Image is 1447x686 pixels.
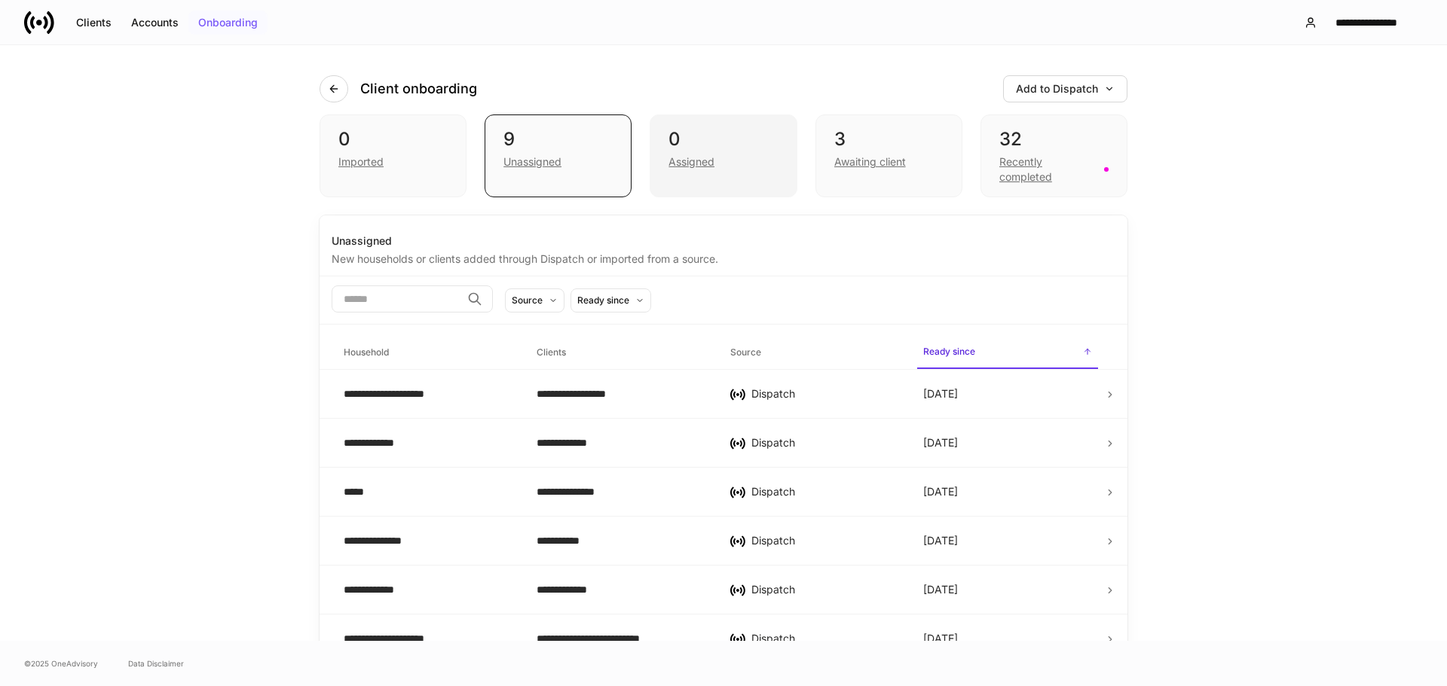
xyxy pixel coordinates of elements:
[571,288,651,313] button: Ready since
[531,337,711,368] span: Clients
[730,345,761,359] h6: Source
[999,154,1095,184] div: Recently completed
[923,386,958,401] p: [DATE]
[751,533,899,548] div: Dispatch
[923,582,958,597] p: [DATE]
[834,127,944,151] div: 3
[923,631,958,646] p: [DATE]
[751,582,899,597] div: Dispatch
[332,233,1115,248] div: Unassigned
[923,484,958,499] p: [DATE]
[503,154,561,169] div: Unassigned
[923,533,958,548] p: [DATE]
[503,127,613,151] div: 9
[999,127,1109,151] div: 32
[131,17,179,28] div: Accounts
[121,11,188,35] button: Accounts
[751,386,899,401] div: Dispatch
[1003,75,1127,102] button: Add to Dispatch
[980,114,1127,197] div: 32Recently completed
[128,657,184,669] a: Data Disclaimer
[923,344,975,358] h6: Ready since
[917,337,1098,369] span: Ready since
[751,631,899,646] div: Dispatch
[751,484,899,499] div: Dispatch
[338,337,519,368] span: Household
[724,337,905,368] span: Source
[320,114,467,197] div: 0Imported
[751,435,899,450] div: Dispatch
[66,11,121,35] button: Clients
[338,127,448,151] div: 0
[577,293,629,307] div: Ready since
[360,80,477,98] h4: Client onboarding
[1016,84,1115,94] div: Add to Dispatch
[24,657,98,669] span: © 2025 OneAdvisory
[668,154,714,169] div: Assigned
[923,435,958,450] p: [DATE]
[815,114,962,197] div: 3Awaiting client
[188,11,268,35] button: Onboarding
[485,114,632,197] div: 9Unassigned
[332,248,1115,267] div: New households or clients added through Dispatch or imported from a source.
[344,345,389,359] h6: Household
[668,127,778,151] div: 0
[198,17,258,28] div: Onboarding
[505,288,564,313] button: Source
[76,17,112,28] div: Clients
[650,114,797,197] div: 0Assigned
[338,154,384,169] div: Imported
[512,293,543,307] div: Source
[537,345,566,359] h6: Clients
[834,154,906,169] div: Awaiting client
